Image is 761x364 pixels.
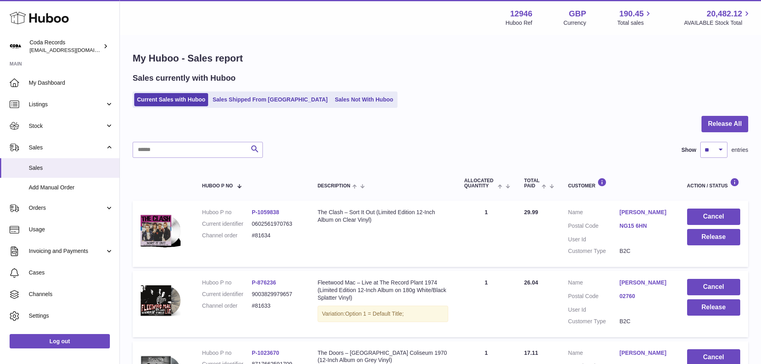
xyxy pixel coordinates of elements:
[210,93,330,106] a: Sales Shipped From [GEOGRAPHIC_DATA]
[29,204,105,212] span: Orders
[141,279,181,322] img: FleetwoodMacLosAngeles1974SplatterVinylMockupforShopify.png
[30,39,101,54] div: Coda Records
[524,279,538,286] span: 26.04
[202,279,252,286] dt: Huboo P no
[10,40,22,52] img: haz@pcatmedia.com
[252,290,302,298] dd: 9003829979657
[332,93,396,106] a: Sales Not With Huboo
[569,8,586,19] strong: GBP
[30,47,117,53] span: [EMAIL_ADDRESS][DOMAIN_NAME]
[510,8,533,19] strong: 12946
[202,183,233,189] span: Huboo P no
[252,232,302,239] dd: #81634
[617,8,653,27] a: 190.45 Total sales
[620,349,671,357] a: [PERSON_NAME]
[29,247,105,255] span: Invoicing and Payments
[252,220,302,228] dd: 0602561970763
[701,116,748,132] button: Release All
[731,146,748,154] span: entries
[620,209,671,216] a: [PERSON_NAME]
[568,236,620,243] dt: User Id
[29,164,113,172] span: Sales
[682,146,696,154] label: Show
[707,8,742,19] span: 20,482.12
[29,269,113,276] span: Cases
[141,209,181,252] img: 129461758903578.png
[318,279,448,302] div: Fleetwood Mac – Live at The Record Plant 1974 (Limited Edition 12-Inch Album on 180g White/Black ...
[687,209,740,225] button: Cancel
[202,302,252,310] dt: Channel order
[134,93,208,106] a: Current Sales with Huboo
[133,73,236,84] h2: Sales currently with Huboo
[687,299,740,316] button: Release
[568,349,620,359] dt: Name
[617,19,653,27] span: Total sales
[29,144,105,151] span: Sales
[252,209,279,215] a: P-1059838
[29,290,113,298] span: Channels
[620,222,671,230] a: NG15 6HN
[568,222,620,232] dt: Postal Code
[568,178,671,189] div: Customer
[252,302,302,310] dd: #81633
[568,306,620,314] dt: User Id
[29,79,113,87] span: My Dashboard
[568,279,620,288] dt: Name
[252,350,279,356] a: P-1023670
[202,209,252,216] dt: Huboo P no
[318,183,350,189] span: Description
[620,292,671,300] a: 02760
[568,247,620,255] dt: Customer Type
[202,290,252,298] dt: Current identifier
[506,19,533,27] div: Huboo Ref
[252,279,276,286] a: P-876236
[29,184,113,191] span: Add Manual Order
[687,178,740,189] div: Action / Status
[568,292,620,302] dt: Postal Code
[464,178,496,189] span: ALLOCATED Quantity
[318,209,448,224] div: The Clash – Sort It Out (Limited Edition 12-Inch Album on Clear Vinyl)
[568,209,620,218] dt: Name
[524,178,540,189] span: Total paid
[318,306,448,322] div: Variation:
[568,318,620,325] dt: Customer Type
[456,271,516,337] td: 1
[456,201,516,267] td: 1
[524,350,538,356] span: 17.11
[345,310,404,317] span: Option 1 = Default Title;
[524,209,538,215] span: 29.99
[10,334,110,348] a: Log out
[564,19,586,27] div: Currency
[202,349,252,357] dt: Huboo P no
[687,229,740,245] button: Release
[620,279,671,286] a: [PERSON_NAME]
[133,52,748,65] h1: My Huboo - Sales report
[684,19,751,27] span: AVAILABLE Stock Total
[29,101,105,108] span: Listings
[687,279,740,295] button: Cancel
[202,220,252,228] dt: Current identifier
[29,312,113,320] span: Settings
[620,318,671,325] dd: B2C
[29,226,113,233] span: Usage
[684,8,751,27] a: 20,482.12 AVAILABLE Stock Total
[29,122,105,130] span: Stock
[619,8,644,19] span: 190.45
[620,247,671,255] dd: B2C
[202,232,252,239] dt: Channel order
